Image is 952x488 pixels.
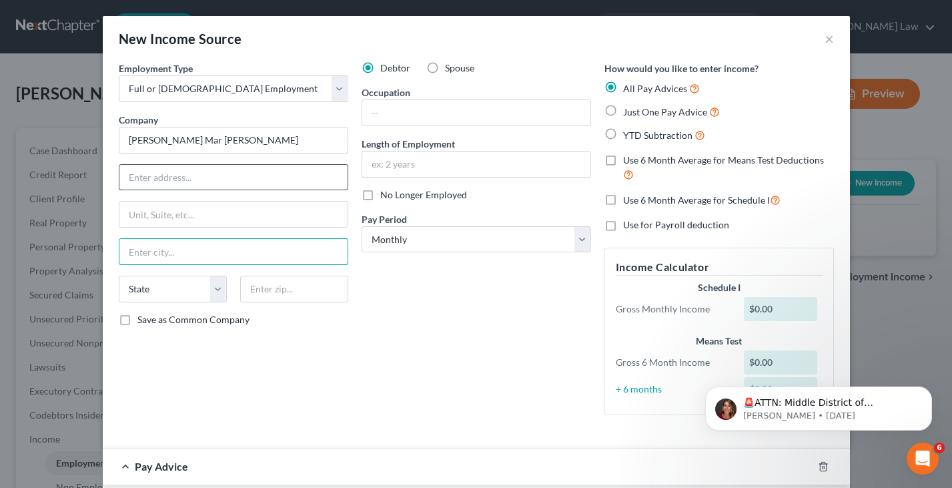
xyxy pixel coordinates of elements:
input: Enter zip... [240,276,348,302]
iframe: Intercom live chat [907,443,939,475]
span: Pay Advice [135,460,188,473]
div: $0.00 [744,297,817,321]
label: Occupation [362,85,410,99]
input: -- [362,100,590,126]
div: Means Test [616,334,823,348]
input: Search company by name... [119,127,348,154]
span: YTD Subtraction [623,130,692,141]
button: × [825,31,834,47]
div: Gross Monthly Income [609,302,738,316]
span: No Longer Employed [380,189,467,200]
span: Use for Payroll deduction [623,219,729,230]
span: Just One Pay Advice [623,106,707,117]
div: Gross 6 Month Income [609,356,738,369]
span: Debtor [380,62,410,73]
span: Save as Common Company [137,314,250,325]
span: 6 [934,443,945,453]
input: Enter address... [119,165,348,190]
div: ÷ 6 months [609,383,738,396]
span: All Pay Advices [623,83,687,94]
iframe: Intercom notifications message [685,358,952,452]
span: Pay Period [362,214,407,225]
span: Use 6 Month Average for Means Test Deductions [623,154,824,166]
input: ex: 2 years [362,152,590,177]
div: New Income Source [119,29,242,48]
span: Spouse [445,62,474,73]
h5: Income Calculator [616,259,823,276]
span: Employment Type [119,63,193,74]
div: $0.00 [744,350,817,375]
label: How would you like to enter income? [604,61,759,75]
span: Use 6 Month Average for Schedule I [623,194,770,206]
div: Schedule I [616,281,823,294]
input: Enter city... [119,239,348,264]
span: Company [119,114,158,126]
label: Length of Employment [362,137,455,151]
input: Unit, Suite, etc... [119,202,348,227]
